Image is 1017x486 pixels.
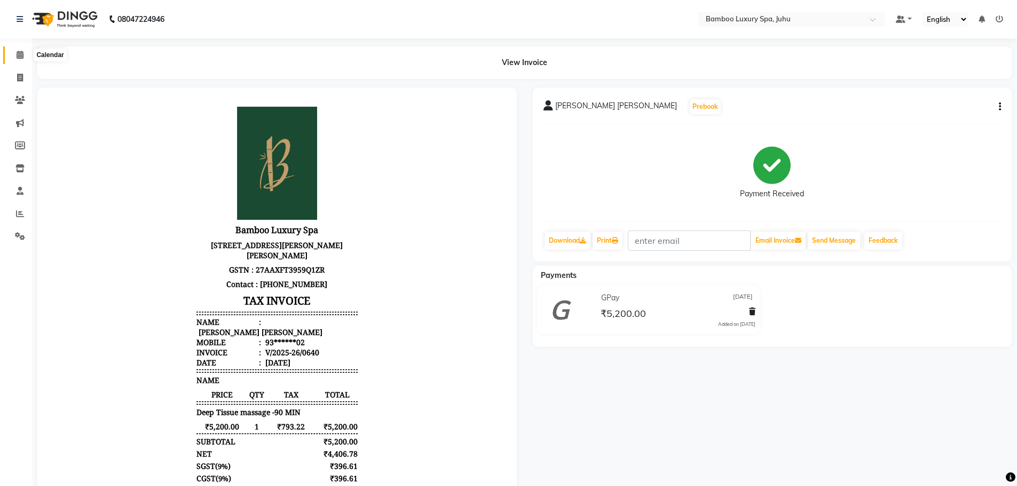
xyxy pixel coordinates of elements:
div: ₹5,200.00 [268,338,310,348]
img: logo [27,4,100,34]
div: View Invoice [37,46,1012,79]
a: Feedback [864,232,902,250]
div: ₹4,406.78 [268,350,310,361]
span: ₹5,200.00 [601,307,646,322]
span: 9% [170,376,180,385]
b: 08047224946 [117,4,164,34]
img: file_1744708469726.jpg [189,9,269,122]
div: Mobile [148,239,213,249]
span: : [211,249,213,259]
button: Email Invoice [751,232,806,250]
span: PRICE [148,291,200,301]
p: [STREET_ADDRESS][PERSON_NAME][PERSON_NAME] [148,140,310,164]
div: ( ) [148,375,183,385]
h3: TAX INVOICE [148,193,310,212]
div: ₹5,200.00 [268,400,310,410]
div: ₹396.61 [268,375,310,385]
div: Invoice [148,249,213,259]
div: Added on [DATE] [718,321,755,328]
div: [DATE] [215,259,242,269]
span: SGST [148,363,167,373]
span: CGST [148,375,168,385]
button: Send Message [808,232,860,250]
div: Date [148,259,213,269]
div: Paid [148,400,164,410]
span: ₹5,200.00 [148,323,200,333]
span: GPay [601,292,619,304]
div: ( ) [148,363,183,373]
span: QTY [200,291,217,301]
div: Calendar [34,49,66,61]
span: : [211,259,213,269]
p: GSTN : 27AAXFT3959Q1ZR [148,164,310,179]
div: [PERSON_NAME] [PERSON_NAME] [148,229,274,239]
span: TAX [217,291,269,301]
span: Deep Tissue massage -90 MIN [148,309,253,319]
div: Payment Received [740,188,804,200]
div: SUBTOTAL [148,338,187,348]
span: NAME [148,277,171,287]
div: Name [148,219,213,229]
span: : [211,219,213,229]
a: Download [545,232,590,250]
div: NET [148,350,164,361]
div: ₹5,200.00 [268,387,310,397]
input: enter email [628,230,751,251]
div: ₹396.61 [268,363,310,373]
div: GRAND TOTAL [148,387,202,397]
span: 9% [170,363,180,373]
span: Payments [541,270,577,280]
span: ₹793.22 [217,323,269,333]
p: Please visit again ! [148,419,310,429]
span: KAKA [227,429,249,439]
span: 1 [200,323,217,333]
p: Contact : [PHONE_NUMBER] [148,179,310,193]
span: : [211,239,213,249]
div: Generated By : at [DATE] [148,429,310,439]
h3: Bamboo Luxury Spa [148,124,310,140]
span: ₹5,200.00 [269,323,310,333]
a: Print [593,232,622,250]
span: TOTAL [269,291,310,301]
span: [DATE] [733,292,753,304]
button: Prebook [690,99,721,114]
div: V/2025-26/0640 [215,249,271,259]
span: [PERSON_NAME] [PERSON_NAME] [555,100,677,115]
